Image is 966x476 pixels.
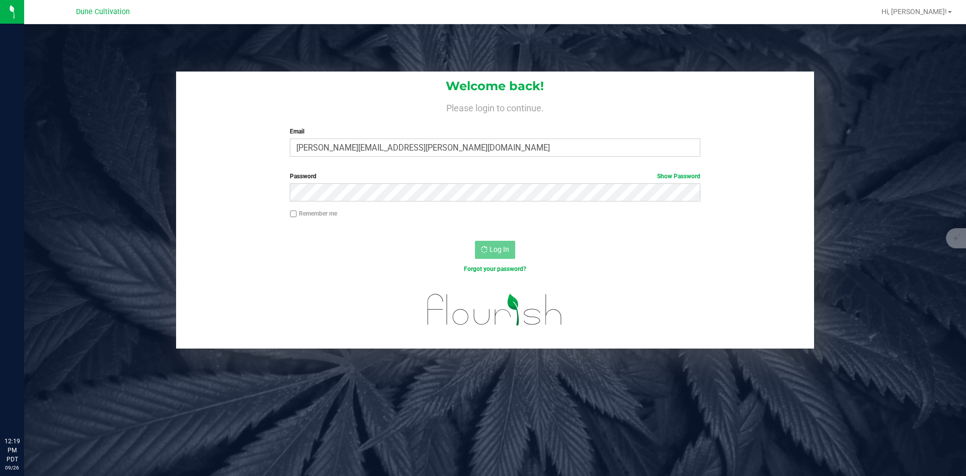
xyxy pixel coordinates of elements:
span: Password [290,173,316,180]
span: Hi, [PERSON_NAME]! [881,8,947,16]
p: 12:19 PM PDT [5,437,20,464]
input: Remember me [290,211,297,218]
a: Forgot your password? [464,265,526,273]
span: Log In [490,245,509,253]
p: 09/26 [5,464,20,471]
button: Log In [475,241,515,259]
label: Remember me [290,209,337,218]
label: Email [290,127,700,136]
a: Show Password [657,173,700,180]
h1: Welcome back! [176,80,814,93]
img: flourish_logo.svg [415,284,575,335]
h4: Please login to continue. [176,101,814,113]
span: Dune Cultivation [76,8,130,16]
